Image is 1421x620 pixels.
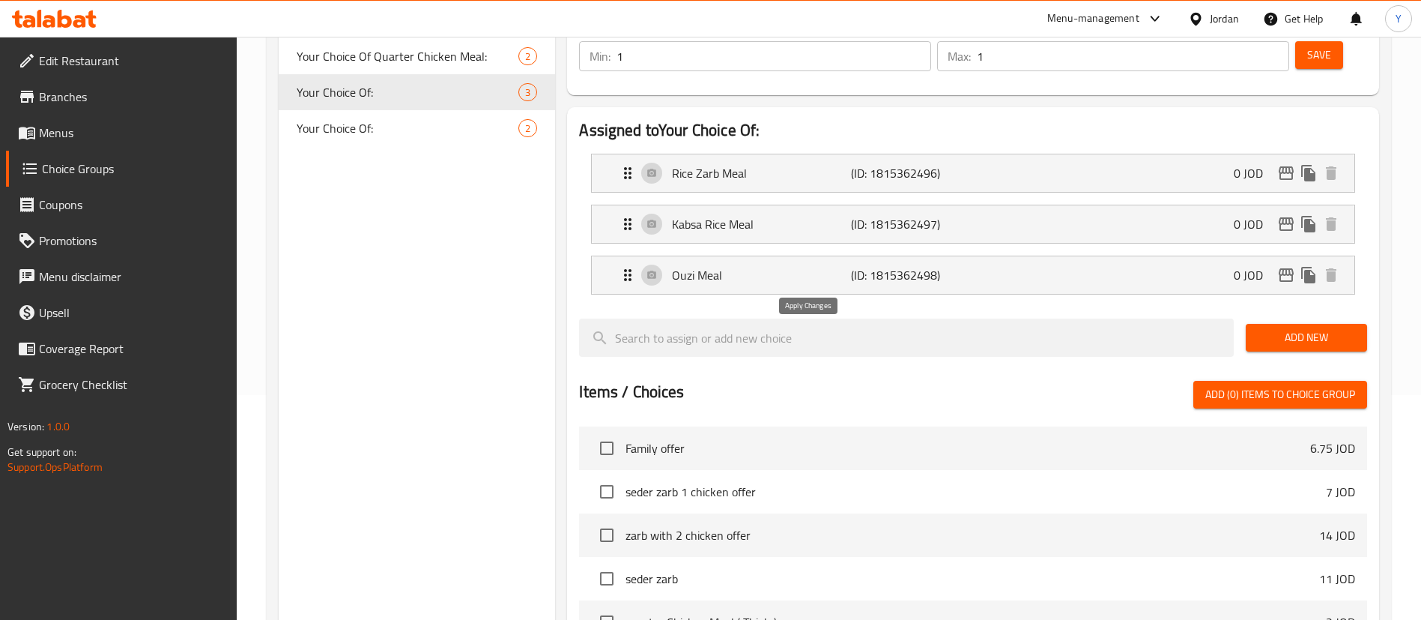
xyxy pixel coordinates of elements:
div: Expand [592,256,1354,294]
span: seder zarb 1 chicken offer [625,483,1326,501]
h2: Assigned to Your Choice Of: [579,119,1367,142]
span: Version: [7,417,44,436]
span: 1.0.0 [46,417,70,436]
a: Coupons [6,187,237,223]
a: Grocery Checklist [6,367,237,403]
p: (ID: 1815362497) [851,215,970,233]
span: 2 [519,121,536,136]
span: Y [1396,10,1402,27]
button: duplicate [1297,264,1320,286]
span: Select choice [591,476,622,508]
div: Choices [518,47,537,65]
div: Menu-management [1047,10,1139,28]
div: Your Choice Of:3 [279,74,555,110]
span: Add New [1258,328,1355,347]
span: Add (0) items to choice group [1205,385,1355,404]
p: 0 JOD [1234,266,1275,284]
button: Add (0) items to choice group [1193,381,1367,409]
p: 6.75 JOD [1310,439,1355,457]
span: 3 [519,85,536,100]
p: 14 JOD [1319,526,1355,544]
div: Expand [592,205,1354,243]
a: Edit Restaurant [6,43,237,79]
a: Support.OpsPlatform [7,457,103,477]
p: (ID: 1815362498) [851,266,970,284]
span: Menus [39,124,225,142]
p: 7 JOD [1326,483,1355,501]
span: Family offer [625,439,1310,457]
span: Edit Restaurant [39,52,225,70]
span: Select choice [591,433,622,464]
span: Promotions [39,232,225,250]
p: (ID: 1815362496) [851,164,970,182]
a: Promotions [6,223,237,259]
button: Add New [1246,324,1367,352]
button: duplicate [1297,162,1320,184]
span: Select choice [591,563,622,595]
p: Kabsa Rice Meal [672,215,850,233]
span: Your Choice Of: [297,119,518,137]
button: delete [1320,162,1342,184]
button: delete [1320,213,1342,235]
span: Your Choice Of Quarter Chicken Meal: [297,47,518,65]
span: Select choice [591,520,622,551]
button: duplicate [1297,213,1320,235]
span: Coverage Report [39,340,225,358]
li: Expand [579,148,1367,199]
span: Branches [39,88,225,106]
div: Expand [592,154,1354,192]
input: search [579,319,1234,357]
p: 11 JOD [1319,570,1355,588]
div: Your Choice Of Quarter Chicken Meal:2 [279,38,555,74]
p: 0 JOD [1234,215,1275,233]
div: Jordan [1210,10,1239,27]
p: Rice Zarb Meal [672,164,850,182]
span: seder zarb [625,570,1319,588]
div: Your Choice Of:2 [279,110,555,146]
span: Menu disclaimer [39,268,225,286]
span: Get support on: [7,442,76,462]
button: Save [1295,41,1343,69]
button: delete [1320,264,1342,286]
span: 2 [519,49,536,64]
p: Max: [948,47,971,65]
span: Upsell [39,304,225,322]
p: Ouzi Meal [672,266,850,284]
span: Your Choice Of: [297,83,518,101]
span: Grocery Checklist [39,376,225,394]
a: Coverage Report [6,331,237,367]
button: edit [1275,264,1297,286]
div: Choices [518,83,537,101]
span: Choice Groups [42,160,225,178]
span: zarb with 2 chicken offer [625,526,1319,544]
li: Expand [579,199,1367,250]
a: Menus [6,115,237,151]
span: Save [1307,46,1331,64]
a: Branches [6,79,237,115]
a: Choice Groups [6,151,237,187]
a: Menu disclaimer [6,259,237,295]
div: Choices [518,119,537,137]
p: Min: [590,47,610,65]
a: Upsell [6,295,237,331]
span: Coupons [39,196,225,214]
button: edit [1275,162,1297,184]
h2: Items / Choices [579,381,684,403]
p: 0 JOD [1234,164,1275,182]
button: edit [1275,213,1297,235]
li: Expand [579,250,1367,301]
